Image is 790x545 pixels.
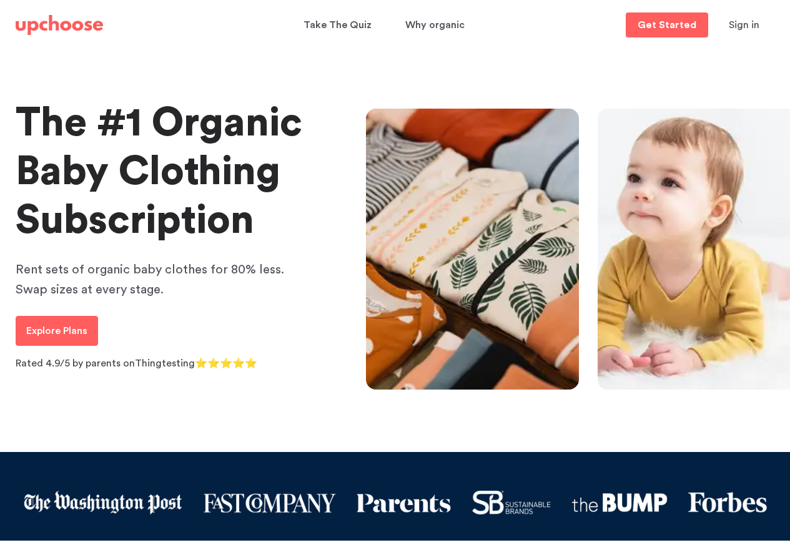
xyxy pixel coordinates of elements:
[304,13,375,37] a: Take The Quiz
[16,15,103,35] img: UpChoose
[405,13,468,37] a: Why organic
[366,109,580,390] img: Gorgeous organic baby clothes with intricate prints and designs, neatly folded on a table
[16,358,135,368] span: Rated 4.9/5 by parents on
[22,490,182,515] img: Washington post logo
[729,20,759,30] span: Sign in
[26,323,87,338] p: Explore Plans
[16,316,98,346] a: Explore Plans
[16,260,315,300] p: Rent sets of organic baby clothes for 80% less. Swap sizes at every stage.
[638,20,696,30] p: Get Started
[135,358,195,368] a: Thingtesting
[688,491,768,514] img: Forbes logo
[16,12,103,38] a: UpChoose
[571,493,668,513] img: the Bump logo
[195,358,257,368] span: ⭐⭐⭐⭐⭐
[713,12,775,37] button: Sign in
[16,103,302,240] span: The #1 Organic Baby Clothing Subscription
[626,12,708,37] a: Get Started
[472,490,551,515] img: Sustainable brands logo
[405,13,465,37] span: Why organic
[304,15,372,35] p: Take The Quiz
[202,492,335,514] img: logo fast company
[356,492,452,514] img: Parents logo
